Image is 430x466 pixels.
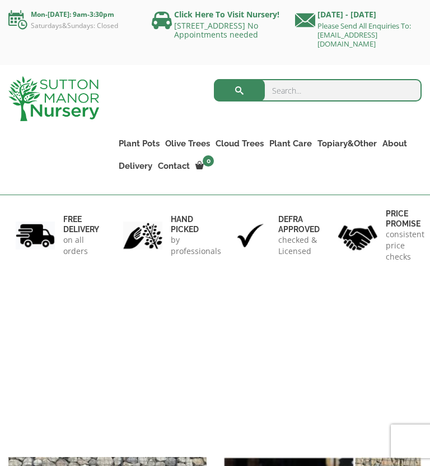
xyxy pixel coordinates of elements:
p: on all orders [63,234,99,257]
a: Please Send All Enquiries To: [EMAIL_ADDRESS][DOMAIN_NAME] [317,21,411,49]
p: by professionals [171,234,221,257]
p: Saturdays&Sundays: Closed [8,21,135,30]
img: 3.jpg [231,222,270,250]
a: [STREET_ADDRESS] No Appointments needed [174,20,258,40]
p: [DATE] - [DATE] [295,8,422,21]
img: 2.jpg [123,222,162,250]
span: 0 [203,155,214,167]
a: Delivery [116,158,155,174]
img: 1.jpg [16,222,55,250]
a: Topiary&Other [315,136,380,151]
a: Click Here To Visit Nursery! [174,9,279,20]
p: checked & Licensed [278,234,320,257]
h6: hand picked [171,214,221,234]
p: Mon-[DATE]: 9am-3:30pm [8,8,135,21]
img: logo [8,76,99,121]
p: consistent price checks [386,229,424,262]
a: Plant Pots [116,136,162,151]
h6: Price promise [386,209,424,229]
a: Cloud Trees [213,136,267,151]
h6: Defra approved [278,214,320,234]
h6: FREE DELIVERY [63,214,99,234]
a: Contact [155,158,193,174]
input: Search... [214,79,422,101]
a: About [380,136,410,151]
a: Plant Care [267,136,315,151]
a: Olive Trees [162,136,213,151]
img: 4.jpg [338,218,377,252]
a: 0 [193,158,217,174]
